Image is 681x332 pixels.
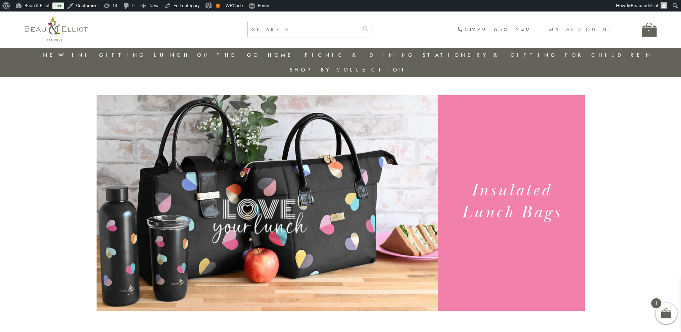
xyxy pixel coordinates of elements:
a: Picnic & Dining [305,51,415,59]
a: New in! [43,51,91,59]
span: 1 [651,298,661,308]
a: 1 [642,23,657,37]
h1: Insulated Lunch Bags [447,180,576,223]
a: Live [52,3,64,9]
a: Lunch On The Go [154,51,260,59]
a: Shop by collection [290,66,406,73]
a: My account [549,26,617,33]
a: Gifting [99,51,146,59]
a: Home [268,51,297,59]
span: Beauandelliot [631,3,658,8]
img: logo [25,17,88,41]
img: Emily Heart Set [97,95,438,311]
a: Stationery & Gifting [423,51,557,59]
a: For Children [565,51,652,59]
div: OK [216,4,220,8]
input: SEARCH [248,22,358,37]
a: 01279 653 249 [457,27,531,33]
